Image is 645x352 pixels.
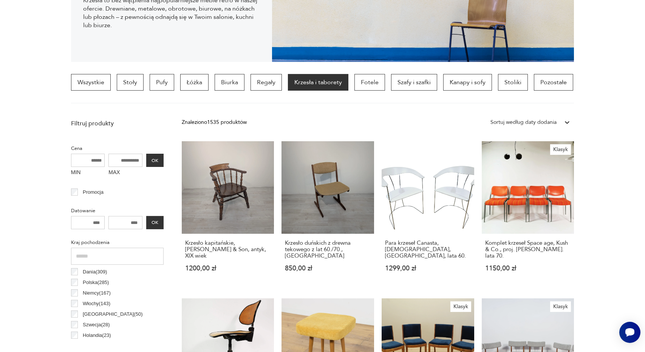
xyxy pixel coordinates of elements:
p: Kraj pochodzenia [71,238,164,247]
a: Stoliki [498,74,528,91]
p: Niemcy ( 167 ) [83,289,111,297]
h3: Para krzeseł Canasta, [DEMOGRAPHIC_DATA], [GEOGRAPHIC_DATA], lata 60. [385,240,471,259]
a: Łóżka [180,74,209,91]
p: 850,00 zł [285,265,371,272]
p: Filtruj produkty [71,119,164,128]
p: Dania ( 309 ) [83,268,107,276]
p: Czechy ( 20 ) [83,342,108,350]
p: 1150,00 zł [485,265,571,272]
p: Polska ( 285 ) [83,278,109,287]
p: Cena [71,144,164,153]
label: MAX [108,167,142,179]
a: Fotele [354,74,385,91]
p: Szwecja ( 28 ) [83,321,110,329]
button: OK [146,216,164,229]
p: 1200,00 zł [185,265,271,272]
a: Kanapy i sofy [443,74,492,91]
p: Włochy ( 143 ) [83,300,110,308]
button: OK [146,154,164,167]
div: Sortuj według daty dodania [490,118,557,127]
iframe: Smartsupp widget button [619,322,640,343]
h3: Krzesło kapitańskie, [PERSON_NAME] & Son, antyk, XIX wiek [185,240,271,259]
a: Krzesła i taborety [288,74,348,91]
a: Szafy i szafki [391,74,437,91]
a: Krzesło duńskich z drewna tekowego z lat 60./70., SpottrupKrzesło duńskich z drewna tekowego z la... [282,141,374,286]
a: Pufy [150,74,174,91]
a: Stoły [117,74,144,91]
a: Para krzeseł Canasta, Arrben, Włochy, lata 60.Para krzeseł Canasta, [DEMOGRAPHIC_DATA], [GEOGRAPH... [382,141,474,286]
a: Krzesło kapitańskie, J. Eliott & Son, antyk, XIX wiekKrzesło kapitańskie, [PERSON_NAME] & Son, an... [182,141,274,286]
p: 1299,00 zł [385,265,471,272]
a: Regały [251,74,282,91]
label: MIN [71,167,105,179]
p: Promocja [83,188,104,196]
p: Datowanie [71,207,164,215]
p: [GEOGRAPHIC_DATA] ( 50 ) [83,310,142,318]
p: Holandia ( 23 ) [83,331,111,340]
a: Biurka [215,74,244,91]
h3: Krzesło duńskich z drewna tekowego z lat 60./70., [GEOGRAPHIC_DATA] [285,240,371,259]
h3: Komplet krzeseł Space age, Kush & Co., proj. [PERSON_NAME]. lata 70. [485,240,571,259]
a: Pozostałe [534,74,573,91]
a: Wszystkie [71,74,111,91]
a: KlasykKomplet krzeseł Space age, Kush & Co., proj. Prof. Hans Ell. lata 70.Komplet krzeseł Space ... [482,141,574,286]
div: Znaleziono 1535 produktów [182,118,247,127]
